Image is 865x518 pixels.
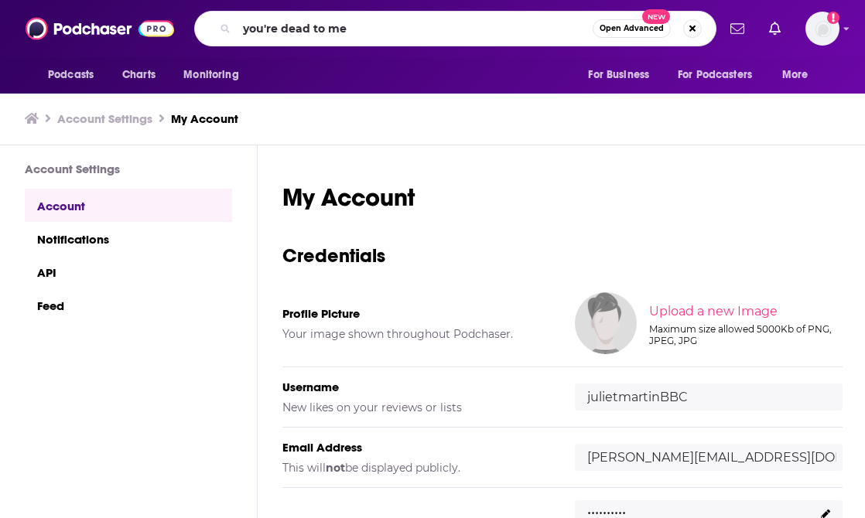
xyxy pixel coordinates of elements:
[57,111,152,126] a: Account Settings
[173,60,258,90] button: open menu
[805,12,839,46] span: Logged in as julietmartinBBC
[282,440,550,455] h5: Email Address
[183,64,238,86] span: Monitoring
[763,15,787,42] a: Show notifications dropdown
[642,9,670,24] span: New
[25,189,232,222] a: Account
[282,400,550,414] h5: New likes on your reviews or lists
[282,306,550,321] h5: Profile Picture
[649,323,839,346] div: Maximum size allowed 5000Kb of PNG, JPEG, JPG
[282,327,550,341] h5: Your image shown throughout Podchaser.
[805,12,839,46] img: User Profile
[827,12,839,24] svg: Add a profile image
[575,292,637,354] img: Your profile image
[194,11,716,46] div: Search podcasts, credits, & more...
[112,60,165,90] a: Charts
[282,461,550,475] h5: This will be displayed publicly.
[577,60,668,90] button: open menu
[48,64,94,86] span: Podcasts
[26,14,174,43] img: Podchaser - Follow, Share and Rate Podcasts
[668,60,774,90] button: open menu
[25,162,232,176] h3: Account Settings
[237,16,593,41] input: Search podcasts, credits, & more...
[122,64,156,86] span: Charts
[782,64,809,86] span: More
[724,15,750,42] a: Show notifications dropdown
[25,222,232,255] a: Notifications
[771,60,828,90] button: open menu
[575,444,843,471] input: email
[282,380,550,394] h5: Username
[25,288,232,322] a: Feed
[805,12,839,46] button: Show profile menu
[326,461,345,475] b: not
[575,383,843,411] input: username
[171,111,238,126] a: My Account
[282,244,843,268] h3: Credentials
[588,64,649,86] span: For Business
[25,255,232,288] a: API
[282,182,843,213] h1: My Account
[37,60,114,90] button: open menu
[593,19,671,38] button: Open AdvancedNew
[600,25,664,32] span: Open Advanced
[678,64,752,86] span: For Podcasters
